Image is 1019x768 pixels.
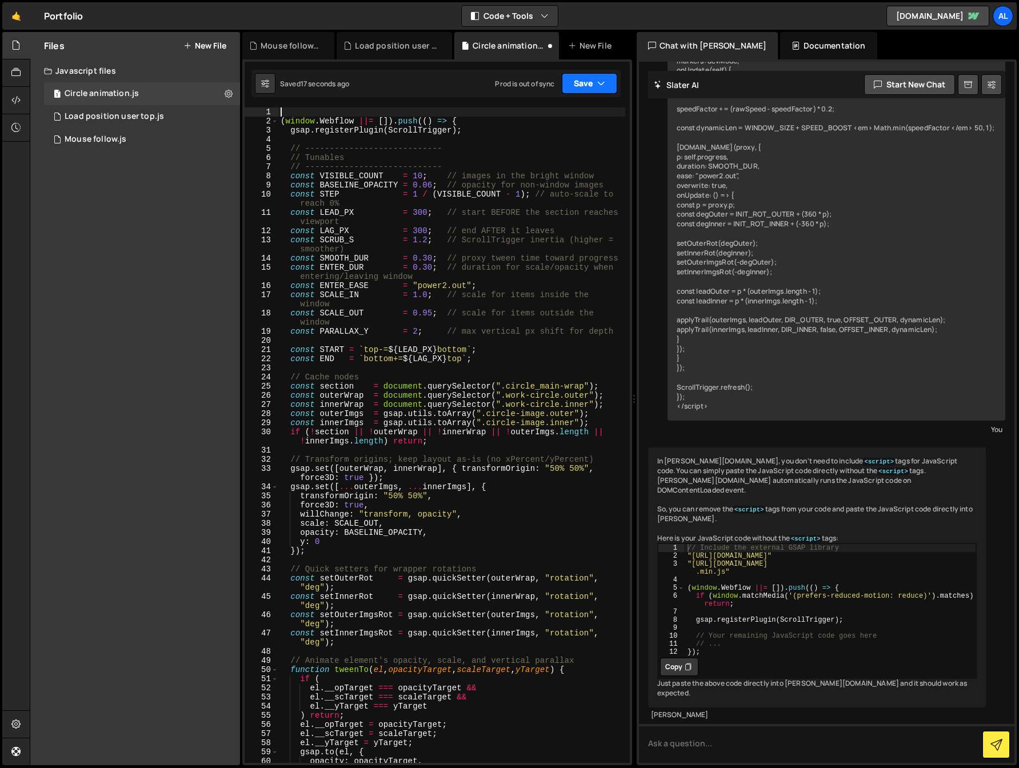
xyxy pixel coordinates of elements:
code: <script> [733,506,765,514]
div: 49 [245,656,278,665]
div: Mouse follow.js [65,134,126,145]
div: 3 [658,560,685,576]
div: 9 [658,624,685,632]
div: 12 [658,648,685,656]
div: Saved [280,79,349,89]
div: 44 [245,574,278,592]
div: 35 [245,491,278,501]
div: Javascript files [30,59,240,82]
div: 1 [245,107,278,117]
div: 15 [245,263,278,281]
div: 11 [658,640,685,648]
div: 57 [245,729,278,738]
div: Load position user top.js [355,40,438,51]
div: 23 [245,363,278,373]
a: 🤙 [2,2,30,30]
div: 16520/44871.js [44,128,240,151]
div: 6 [658,592,685,608]
div: 37 [245,510,278,519]
div: 8 [658,616,685,624]
div: New File [568,40,616,51]
div: 17 [245,290,278,309]
div: 8 [245,171,278,181]
div: Portfolio [44,9,83,23]
div: 29 [245,418,278,427]
div: 19 [245,327,278,336]
div: 47 [245,629,278,647]
div: 40 [245,537,278,546]
div: 4 [658,576,685,584]
div: 34 [245,482,278,491]
div: 48 [245,647,278,656]
div: 53 [245,693,278,702]
div: You [670,423,1003,435]
div: 26 [245,391,278,400]
span: 1 [54,90,61,99]
div: 1 [658,544,685,552]
div: 10 [658,632,685,640]
div: 55 [245,711,278,720]
div: 3 [245,126,278,135]
div: Prod is out of sync [495,79,554,89]
code: <script> [863,458,895,466]
a: Al [993,6,1013,26]
div: Load position user top.js [65,111,164,122]
div: 5 [245,144,278,153]
div: 56 [245,720,278,729]
button: Save [562,73,617,94]
div: 6 [245,153,278,162]
div: 30 [245,427,278,446]
h2: Slater AI [654,79,700,90]
div: 46 [245,610,278,629]
h2: Files [44,39,65,52]
div: 18 [245,309,278,327]
code: <script> [790,535,822,543]
div: 38 [245,519,278,528]
button: Code + Tools [462,6,558,26]
div: 45 [245,592,278,610]
div: 32 [245,455,278,464]
div: 10 [245,190,278,208]
div: 11 [245,208,278,226]
div: 14 [245,254,278,263]
div: Circle animation.js [473,40,545,51]
div: Mouse follow.js [261,40,321,51]
div: 27 [245,400,278,409]
div: 36 [245,501,278,510]
code: <script> [877,467,909,475]
div: 16520/44831.js [44,82,240,105]
div: 16520/44834.js [44,105,240,128]
div: 24 [245,373,278,382]
div: 25 [245,382,278,391]
div: Chat with [PERSON_NAME] [637,32,778,59]
div: 13 [245,235,278,254]
div: 5 [658,584,685,592]
div: 59 [245,747,278,757]
div: 2 [658,552,685,560]
a: [DOMAIN_NAME] [886,6,989,26]
div: 54 [245,702,278,711]
div: 39 [245,528,278,537]
div: Documentation [780,32,877,59]
div: 9 [245,181,278,190]
div: 22 [245,354,278,363]
div: 7 [245,162,278,171]
div: 17 seconds ago [301,79,349,89]
div: 33 [245,464,278,482]
div: 21 [245,345,278,354]
div: 43 [245,565,278,574]
div: In [PERSON_NAME][DOMAIN_NAME], you don't need to include tags for JavaScript code. You can simply... [648,447,986,707]
div: 58 [245,738,278,747]
div: 4 [245,135,278,144]
div: 7 [658,608,685,616]
button: Copy [660,658,698,676]
div: 12 [245,226,278,235]
div: 16 [245,281,278,290]
button: New File [183,41,226,50]
div: Circle animation.js [65,89,139,99]
div: 52 [245,683,278,693]
div: 31 [245,446,278,455]
div: 41 [245,546,278,555]
div: 20 [245,336,278,345]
